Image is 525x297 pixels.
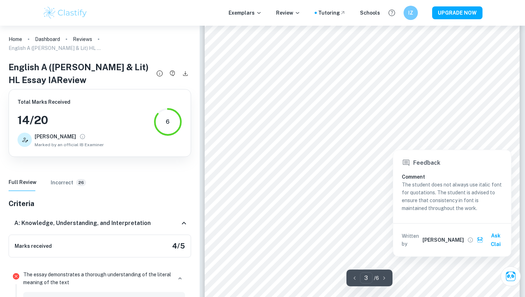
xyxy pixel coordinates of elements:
[73,34,92,44] a: Reviews
[402,173,502,181] h6: Comment
[501,266,521,286] button: Ask Clai
[393,141,476,147] span: The swarm of hovering machines.
[12,272,20,281] svg: Incorrect
[23,271,172,286] p: The essay demonstrates a thorough understanding of the literal meaning of the text
[77,132,87,142] button: View full profile
[242,56,468,62] span: the lack of humanity in the World State as even light, an inanimate energy, has more human
[242,212,450,218] span: how humanity was on the verge of being consumed by the invasion of technology as
[180,68,191,79] button: Download
[242,99,479,105] span: humanity following the rising popularity of industrial, mass production. Additionally, the author
[172,241,185,251] h5: 4 / 5
[17,98,104,106] h6: Total Marks Received
[432,6,482,19] button: UPGRADE NOW
[229,9,262,17] p: Exemplars
[35,142,104,148] span: Marked by an official IB Examiner
[35,34,60,44] a: Dashboard
[35,133,76,140] h6: [PERSON_NAME]
[167,68,178,79] button: Have a questions about this review?
[242,155,439,161] span: Like locusts they came, hung poised, descended all around him on the heather.”
[242,184,465,190] span: towards the dangers of industrialisation. The use of such imagery also helps the viewers to
[15,242,52,250] h6: Marks received
[276,9,300,17] p: Review
[404,6,418,20] button: IZ
[242,269,454,275] span: the world, eradicating individuality and uniqueness to serve the purpose of efficiency.
[166,118,170,126] div: 6
[242,240,468,246] span: two scenes all helps to corroborate his warning against the consequences of the controllable
[374,274,379,282] p: / 6
[318,9,346,17] a: Tutoring
[154,68,165,79] button: Review details
[242,70,477,76] span: features than the products, human lives, themselves. [PERSON_NAME] use of personified and
[475,229,508,251] button: Ask Clai
[242,127,509,133] span: [PERSON_NAME] whip himself at the lighthouse. This scene alludes to the technological intrusion i...
[76,180,86,185] span: 26
[9,212,191,235] div: A: Knowledge, Understanding, and Interpretation
[402,232,421,248] p: Written by
[9,61,154,86] h4: English A ([PERSON_NAME] & Lit) HL Essay IA Review
[477,237,484,244] img: clai.svg
[242,226,508,232] span: industrialisation undermines critical thinking. The imagery utilized by [PERSON_NAME] throughout ...
[9,34,22,44] a: Home
[407,9,415,17] h6: IZ
[9,174,36,191] button: Full Review
[242,113,518,119] span: also employs graphic imagery when [PERSON_NAME] was visited by World State visitors interested in...
[242,141,424,147] span: 1930s society in which [PERSON_NAME] portrayed the imagery of the”
[413,159,440,167] h6: Feedback
[386,7,398,19] button: Help and Feedback
[402,181,502,212] p: The student does not always use italic font for quotations. The student is advised to ensure that...
[242,198,480,204] span: picture the swarm of vehicles that consumes the standing humanity at the lighthouse, alluding to
[465,235,475,245] button: View full profile
[242,85,460,91] span: counterintuitive imagery here serves to warn against the ability of Fordism to strip away
[422,236,464,244] h6: [PERSON_NAME]
[242,255,475,261] span: technological growth in the 1930’s, almost like a plague that was spreading rapidly throughout
[14,219,151,227] h6: A: Knowledge, Understanding, and Interpretation
[242,169,474,175] span: choice of using simile to compare the swarm of helicopters as pests that devastates crops hints
[360,9,380,17] a: Schools
[9,198,191,209] h5: Criteria
[51,179,73,186] h6: Incorrect
[242,42,480,48] span: laboratory. The use of personification to emphasize the imagery of this scene helps to accentuate
[9,44,101,52] p: English A ([PERSON_NAME] & Lit) HL Essay IA
[17,112,104,129] h3: 14 / 20
[42,6,88,20] img: Clastify logo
